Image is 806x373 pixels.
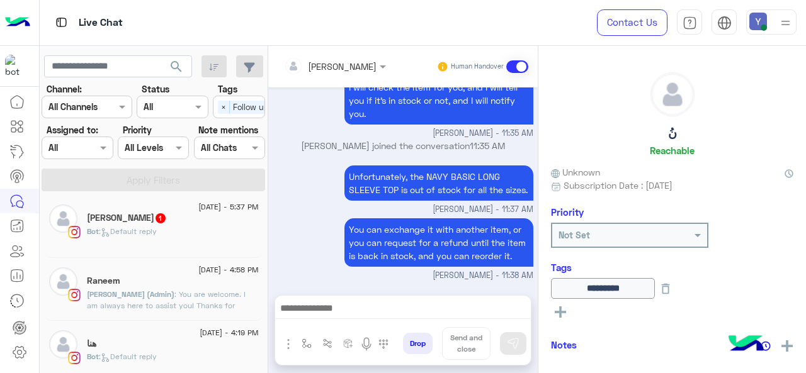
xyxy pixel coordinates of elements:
[683,16,697,30] img: tab
[68,226,81,238] img: Instagram
[717,16,732,30] img: tab
[650,145,695,156] h6: Reachable
[5,9,30,36] img: Logo
[302,338,312,348] img: select flow
[218,101,230,114] span: ×
[297,333,317,354] button: select flow
[322,338,332,348] img: Trigger scenario
[317,333,338,354] button: Trigger scenario
[68,352,81,364] img: Instagram
[677,9,702,36] a: tab
[564,179,673,192] span: Subscription Date : [DATE]
[470,140,505,151] span: 11:35 AM
[344,165,533,201] p: 13/8/2025, 11:37 AM
[724,323,768,367] img: hulul-logo.png
[198,123,258,136] label: Note mentions
[142,82,169,96] label: Status
[79,14,123,31] p: Live Chat
[281,337,296,352] img: send attachment
[198,201,258,213] span: [DATE] - 5:37 PM
[87,338,96,349] h5: هنا
[47,123,98,136] label: Assigned to:
[551,339,577,350] h6: Notes
[433,270,533,282] span: [PERSON_NAME] - 11:38 AM
[49,267,77,296] img: defaultAdmin.png
[597,9,667,36] a: Contact Us
[338,333,359,354] button: create order
[87,289,246,321] span: You are welcome. I am always here to assist you! Thanks for choosing Cloud🤍
[68,289,81,301] img: Instagram
[451,62,504,72] small: Human Handover
[49,330,77,359] img: defaultAdmin.png
[99,352,157,361] span: : Default reply
[551,206,584,218] h6: Priority
[54,14,69,30] img: tab
[5,55,28,77] img: 317874714732967
[99,226,157,236] span: : Default reply
[42,169,265,191] button: Apply Filters
[87,276,120,286] h5: Raneem
[343,338,353,348] img: create order
[442,327,491,360] button: Send and close
[87,352,99,361] span: Bot
[123,123,152,136] label: Priority
[551,165,600,179] span: Unknown
[161,55,192,82] button: search
[433,128,533,140] span: [PERSON_NAME] - 11:35 AM
[87,226,99,236] span: Bot
[781,340,793,352] img: add
[156,213,166,223] span: 1
[668,126,677,140] h5: نُ
[651,73,694,116] img: defaultAdmin.png
[87,289,174,299] span: [PERSON_NAME] (Admin)
[200,327,258,338] span: [DATE] - 4:19 PM
[344,218,533,267] p: 13/8/2025, 11:38 AM
[169,59,184,74] span: search
[507,337,519,350] img: send message
[551,262,793,273] h6: Tags
[403,333,433,354] button: Drop
[433,204,533,216] span: [PERSON_NAME] - 11:37 AM
[749,13,767,30] img: userImage
[778,15,793,31] img: profile
[359,337,374,352] img: send voice note
[87,213,167,223] h5: Esraa Ayman
[49,204,77,233] img: defaultAdmin.png
[218,82,237,96] label: Tags
[273,139,533,152] p: [PERSON_NAME] joined the conversation
[47,82,82,96] label: Channel:
[230,101,272,114] span: Follow up
[198,264,258,276] span: [DATE] - 4:58 PM
[344,76,533,125] p: 13/8/2025, 11:35 AM
[378,339,389,349] img: make a call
